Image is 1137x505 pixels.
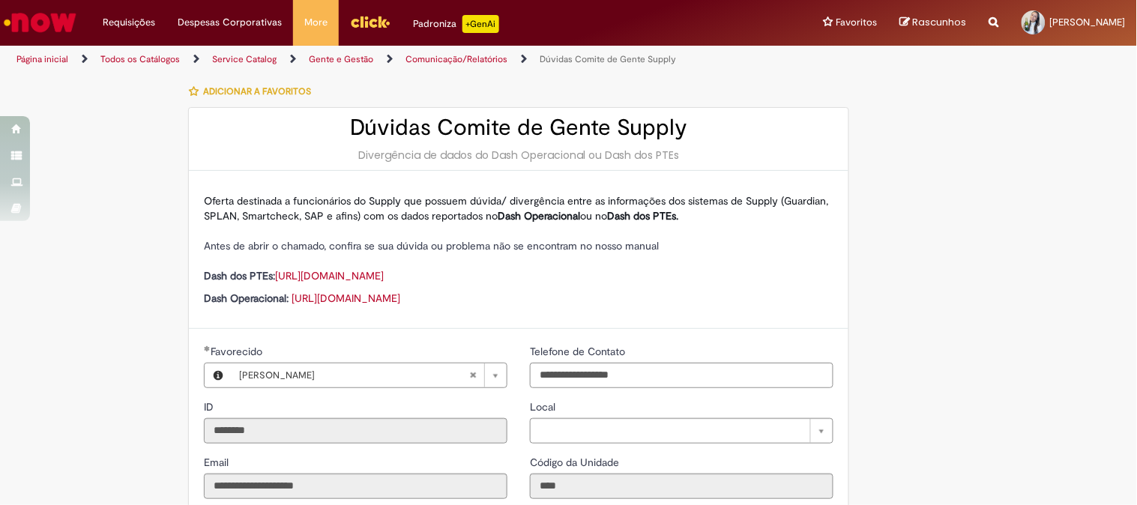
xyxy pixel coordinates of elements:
img: click_logo_yellow_360x200.png [350,10,390,33]
a: Service Catalog [212,53,277,65]
strong: Dash Operacional: [204,291,289,305]
span: Antes de abrir o chamado, confira se sua dúvida ou problema não se encontram no nosso manual [204,239,659,252]
abbr: Limpar campo Favorecido [462,363,484,387]
span: [PERSON_NAME] [1050,16,1126,28]
a: [URL][DOMAIN_NAME] [292,291,400,305]
input: ID [204,418,507,444]
span: Oferta destinada a funcionários do Supply que possuem dúvida/ divergência entre as informações do... [204,194,828,223]
ul: Trilhas de página [11,46,747,73]
div: Divergência de dados do Dash Operacional ou Dash dos PTEs [204,148,833,163]
span: Somente leitura - Código da Unidade [530,456,622,469]
strong: Dash dos PTEs: [204,269,275,282]
label: Somente leitura - ID [204,399,217,414]
label: Somente leitura - Email [204,455,232,470]
label: Somente leitura - Código da Unidade [530,455,622,470]
a: Comunicação/Relatórios [405,53,507,65]
span: Somente leitura - ID [204,400,217,414]
strong: Dash dos PTEs. [607,209,678,223]
span: Adicionar a Favoritos [203,85,311,97]
a: Todos os Catálogos [100,53,180,65]
span: Favoritos [836,15,878,30]
span: Requisições [103,15,155,30]
a: Gente e Gestão [309,53,373,65]
strong: Dash Operacional [498,209,580,223]
a: Rascunhos [900,16,967,30]
div: Padroniza [413,15,499,33]
a: [URL][DOMAIN_NAME] [275,269,384,282]
a: Limpar campo Local [530,418,833,444]
a: Dúvidas Comite de Gente Supply [540,53,676,65]
span: Somente leitura - Email [204,456,232,469]
span: Telefone de Contato [530,345,628,358]
p: +GenAi [462,15,499,33]
span: More [304,15,328,30]
span: Obrigatório Preenchido [204,345,211,351]
a: Página inicial [16,53,68,65]
span: Rascunhos [913,15,967,29]
a: [PERSON_NAME]Limpar campo Favorecido [232,363,507,387]
input: Código da Unidade [530,474,833,499]
input: Telefone de Contato [530,363,833,388]
span: Favorecido, Nathalia Mantovani [211,345,265,358]
span: [PERSON_NAME] [239,363,469,387]
span: Despesas Corporativas [178,15,282,30]
input: Email [204,474,507,499]
img: ServiceNow [1,7,79,37]
span: Local [530,400,558,414]
button: Favorecido, Visualizar este registro Nathalia Mantovani [205,363,232,387]
h2: Dúvidas Comite de Gente Supply [204,115,833,140]
button: Adicionar a Favoritos [188,76,319,107]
